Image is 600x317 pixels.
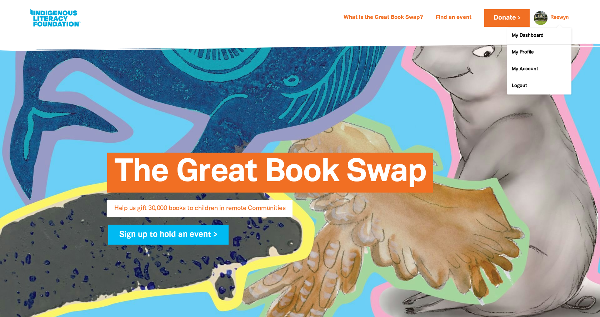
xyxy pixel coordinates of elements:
[114,158,426,193] span: The Great Book Swap
[339,12,427,24] a: What is the Great Book Swap?
[507,61,571,78] a: My Account
[507,45,571,61] a: My Profile
[114,205,285,217] span: Help us gift 30,000 books to children in remote Communities
[484,9,529,27] a: Donate
[108,225,229,245] a: Sign up to hold an event >
[550,15,569,20] a: Raewyn
[431,12,476,24] a: Find an event
[507,28,571,44] a: My Dashboard
[507,78,571,94] a: Logout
